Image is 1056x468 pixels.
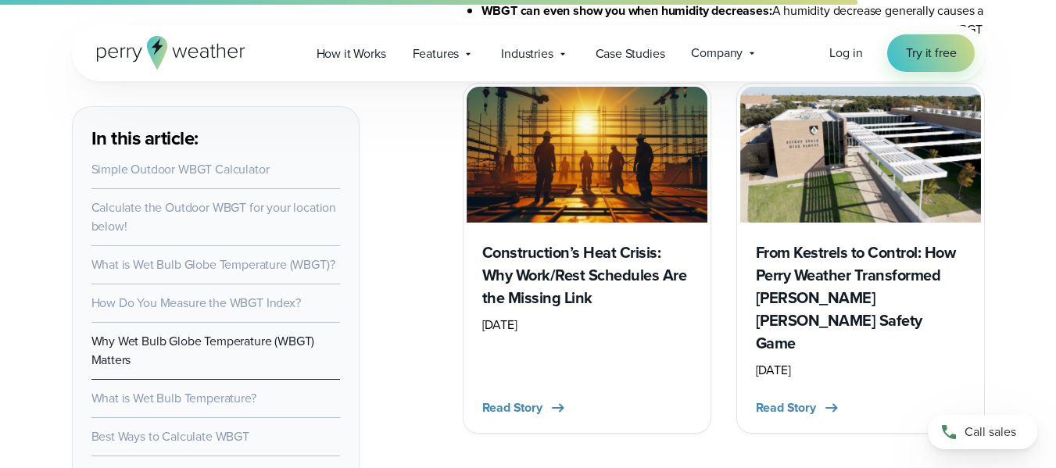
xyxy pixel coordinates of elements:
[887,34,975,72] a: Try it free
[691,44,743,63] span: Company
[481,2,772,20] strong: WBGT can even show you when humidity decreases:
[91,294,301,312] a: How Do You Measure the WBGT Index?
[928,415,1037,449] a: Call sales
[482,398,542,417] span: Read Story
[91,427,249,445] a: Best Ways to Calculate WBGT
[91,389,256,407] a: What is Wet Bulb Temperature?
[736,83,985,433] a: Bishop Lynch High School From Kestrels to Control: How Perry Weather Transformed [PERSON_NAME] [P...
[756,361,965,380] div: [DATE]
[829,44,862,62] span: Log in
[482,398,567,417] button: Read Story
[463,83,711,433] a: construction site heat stress Construction’s Heat Crisis: Why Work/Rest Schedules Are the Missing...
[756,241,965,355] h3: From Kestrels to Control: How Perry Weather Transformed [PERSON_NAME] [PERSON_NAME] Safety Game
[91,160,270,178] a: Simple Outdoor WBGT Calculator
[756,398,841,417] button: Read Story
[317,45,386,63] span: How it Works
[303,38,399,70] a: How it Works
[413,45,460,63] span: Features
[91,332,315,369] a: Why Wet Bulb Globe Temperature (WBGT) Matters
[906,44,956,63] span: Try it free
[596,45,665,63] span: Case Studies
[756,398,816,417] span: Read Story
[481,2,985,58] li: A humidity decrease generally causes a rise in temperature, which is perfect for snowmakers. Ther...
[501,45,553,63] span: Industries
[463,83,985,433] div: slideshow
[482,241,692,309] h3: Construction’s Heat Crisis: Why Work/Rest Schedules Are the Missing Link
[582,38,678,70] a: Case Studies
[829,44,862,63] a: Log in
[740,87,981,222] img: Bishop Lynch High School
[91,198,337,235] a: Calculate the Outdoor WBGT for your location below!
[91,126,340,151] h3: In this article:
[91,255,335,273] a: What is Wet Bulb Globe Temperature (WBGT)?
[467,87,707,222] img: construction site heat stress
[965,423,1016,441] span: Call sales
[482,316,692,334] div: [DATE]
